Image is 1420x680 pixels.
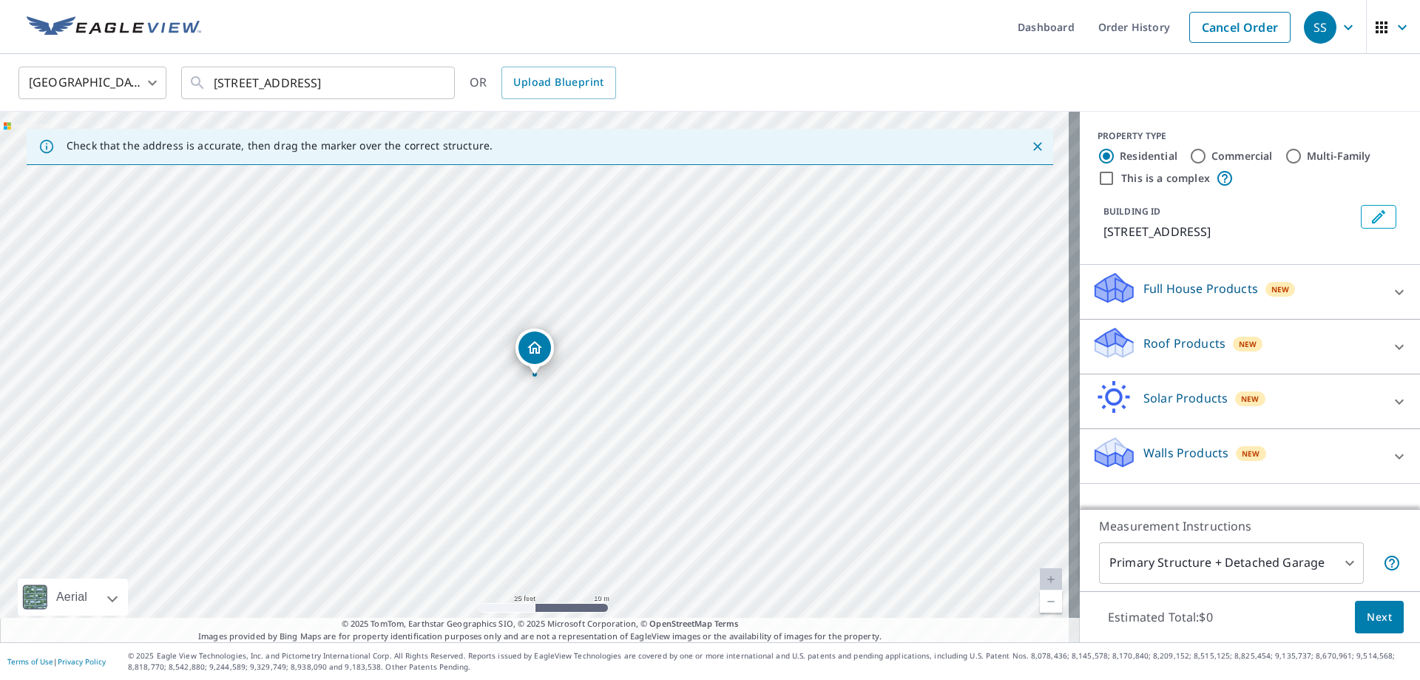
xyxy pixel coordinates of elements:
span: Next [1367,608,1392,627]
a: Upload Blueprint [501,67,615,99]
p: Full House Products [1143,280,1258,297]
div: Primary Structure + Detached Garage [1099,542,1364,584]
p: Walls Products [1143,444,1228,462]
span: © 2025 TomTom, Earthstar Geographics SIO, © 2025 Microsoft Corporation, © [342,618,739,630]
p: [STREET_ADDRESS] [1103,223,1355,240]
div: [GEOGRAPHIC_DATA] [18,62,166,104]
a: Terms of Use [7,656,53,667]
div: Aerial [52,579,92,616]
a: Current Level 20, Zoom Out [1040,590,1062,613]
div: Full House ProductsNew [1092,271,1408,313]
span: Upload Blueprint [513,73,603,92]
a: Cancel Order [1189,12,1291,43]
p: Roof Products [1143,334,1225,352]
a: OpenStreetMap [649,618,711,629]
span: Your report will include the primary structure and a detached garage if one exists. [1383,554,1401,572]
p: Estimated Total: $0 [1096,601,1225,633]
div: PROPERTY TYPE [1098,129,1402,143]
a: Terms [714,618,739,629]
button: Edit building 1 [1361,205,1396,229]
label: Multi-Family [1307,149,1371,164]
span: New [1241,393,1260,405]
p: Check that the address is accurate, then drag the marker over the correct structure. [67,139,493,152]
a: Privacy Policy [58,656,106,667]
a: Current Level 20, Zoom In Disabled [1040,568,1062,590]
span: New [1239,338,1257,350]
button: Close [1028,137,1047,156]
div: SS [1304,11,1336,44]
div: Dropped pin, building 1, Residential property, 12707 64th Ave E Puyallup, WA 98373 [515,329,554,374]
span: New [1271,283,1290,295]
input: Search by address or latitude-longitude [214,62,425,104]
p: BUILDING ID [1103,205,1160,218]
div: Solar ProductsNew [1092,380,1408,423]
label: Residential [1120,149,1177,164]
div: Roof ProductsNew [1092,326,1408,368]
label: This is a complex [1121,171,1210,186]
p: Solar Products [1143,389,1228,407]
div: OR [470,67,616,99]
p: © 2025 Eagle View Technologies, Inc. and Pictometry International Corp. All Rights Reserved. Repo... [128,650,1413,673]
span: New [1242,448,1260,459]
button: Next [1355,601,1404,634]
label: Commercial [1211,149,1273,164]
p: Measurement Instructions [1099,517,1401,535]
div: Aerial [18,579,128,616]
p: | [7,657,106,666]
img: EV Logo [27,16,201,38]
div: Walls ProductsNew [1092,435,1408,477]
